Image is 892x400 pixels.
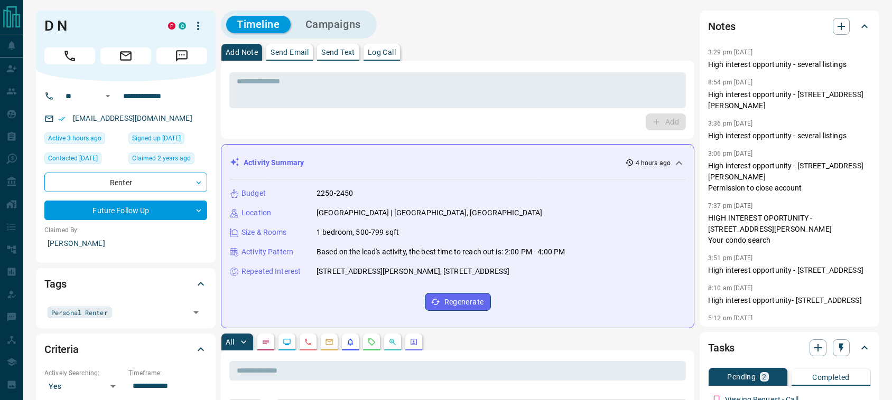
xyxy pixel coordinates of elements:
[708,18,736,35] h2: Notes
[44,153,123,167] div: Sun Aug 10 2025
[244,157,304,168] p: Activity Summary
[708,254,753,262] p: 3:51 pm [DATE]
[44,271,207,297] div: Tags
[168,22,175,30] div: property.ca
[812,374,850,381] p: Completed
[708,79,753,86] p: 8:54 pm [DATE]
[189,305,203,320] button: Open
[317,246,565,258] p: Based on the lead's activity, the best time to reach out is: 2:00 PM - 4:00 PM
[179,22,186,30] div: condos.ca
[128,368,207,378] p: Timeframe:
[101,90,114,102] button: Open
[128,153,207,167] div: Fri Aug 12 2022
[226,338,234,346] p: All
[388,338,397,346] svg: Opportunities
[708,339,735,356] h2: Tasks
[304,338,312,346] svg: Calls
[51,307,108,318] span: Personal Renter
[230,153,685,173] div: Activity Summary4 hours ago
[325,338,333,346] svg: Emails
[44,341,79,358] h2: Criteria
[368,49,396,56] p: Log Call
[48,153,98,164] span: Contacted [DATE]
[156,47,207,64] span: Message
[100,47,151,64] span: Email
[128,132,207,147] div: Fri Aug 12 2022
[636,158,671,168] p: 4 hours ago
[708,284,753,292] p: 8:10 am [DATE]
[425,293,491,311] button: Regenerate
[321,49,355,56] p: Send Text
[727,373,756,380] p: Pending
[762,373,766,380] p: 2
[44,275,66,292] h2: Tags
[708,150,753,157] p: 3:06 pm [DATE]
[226,49,258,56] p: Add Note
[226,16,291,33] button: Timeline
[708,213,871,246] p: HIGH INTEREST OPORTUNITY - [STREET_ADDRESS][PERSON_NAME] Your condo search
[317,266,509,277] p: [STREET_ADDRESS][PERSON_NAME], [STREET_ADDRESS]
[708,335,871,360] div: Tasks
[708,202,753,209] p: 7:37 pm [DATE]
[132,133,181,144] span: Signed up [DATE]
[367,338,376,346] svg: Requests
[132,153,191,164] span: Claimed 2 years ago
[317,227,399,238] p: 1 bedroom, 500-799 sqft
[708,89,871,111] p: High interest opportunity - [STREET_ADDRESS][PERSON_NAME]
[271,49,309,56] p: Send Email
[708,130,871,141] p: High interest opportunity - several listings
[410,338,418,346] svg: Agent Actions
[708,295,871,306] p: High interest opportunity- [STREET_ADDRESS]
[44,173,207,192] div: Renter
[44,378,123,395] div: Yes
[708,120,753,127] p: 3:36 pm [DATE]
[44,17,152,34] h1: D N
[708,14,871,39] div: Notes
[317,207,542,218] p: [GEOGRAPHIC_DATA] | [GEOGRAPHIC_DATA], [GEOGRAPHIC_DATA]
[295,16,371,33] button: Campaigns
[58,115,66,122] svg: Email Verified
[708,265,871,276] p: High interest opportunity - [STREET_ADDRESS]
[346,338,355,346] svg: Listing Alerts
[241,227,287,238] p: Size & Rooms
[708,59,871,70] p: High interest opportunity - several listings
[708,315,753,322] p: 5:12 pm [DATE]
[708,160,871,194] p: High interest opportunity - [STREET_ADDRESS][PERSON_NAME] Permission to close account
[44,235,207,252] p: [PERSON_NAME]
[283,338,291,346] svg: Lead Browsing Activity
[241,246,293,258] p: Activity Pattern
[44,225,207,235] p: Claimed By:
[708,49,753,56] p: 3:29 pm [DATE]
[317,188,353,199] p: 2250-2450
[241,207,271,218] p: Location
[44,47,95,64] span: Call
[44,132,123,147] div: Mon Aug 11 2025
[44,337,207,362] div: Criteria
[48,133,101,144] span: Active 3 hours ago
[44,368,123,378] p: Actively Searching:
[73,114,192,122] a: [EMAIL_ADDRESS][DOMAIN_NAME]
[241,188,266,199] p: Budget
[262,338,270,346] svg: Notes
[241,266,301,277] p: Repeated Interest
[44,201,207,220] div: Future Follow Up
